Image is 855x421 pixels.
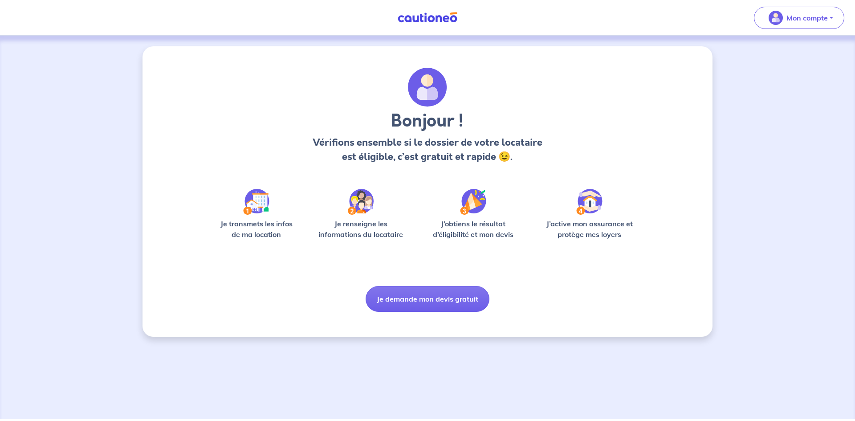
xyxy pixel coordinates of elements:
[408,68,447,107] img: archivate
[348,189,374,215] img: /static/c0a346edaed446bb123850d2d04ad552/Step-2.svg
[537,218,641,240] p: J’active mon assurance et protège mes loyers
[310,110,545,132] h3: Bonjour !
[786,12,828,23] p: Mon compte
[576,189,603,215] img: /static/bfff1cf634d835d9112899e6a3df1a5d/Step-4.svg
[423,218,524,240] p: J’obtiens le résultat d’éligibilité et mon devis
[313,218,409,240] p: Je renseigne les informations du locataire
[394,12,461,23] img: Cautioneo
[243,189,269,215] img: /static/90a569abe86eec82015bcaae536bd8e6/Step-1.svg
[214,218,299,240] p: Je transmets les infos de ma location
[460,189,486,215] img: /static/f3e743aab9439237c3e2196e4328bba9/Step-3.svg
[366,286,489,312] button: Je demande mon devis gratuit
[769,11,783,25] img: illu_account_valid_menu.svg
[754,7,844,29] button: illu_account_valid_menu.svgMon compte
[310,135,545,164] p: Vérifions ensemble si le dossier de votre locataire est éligible, c’est gratuit et rapide 😉.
